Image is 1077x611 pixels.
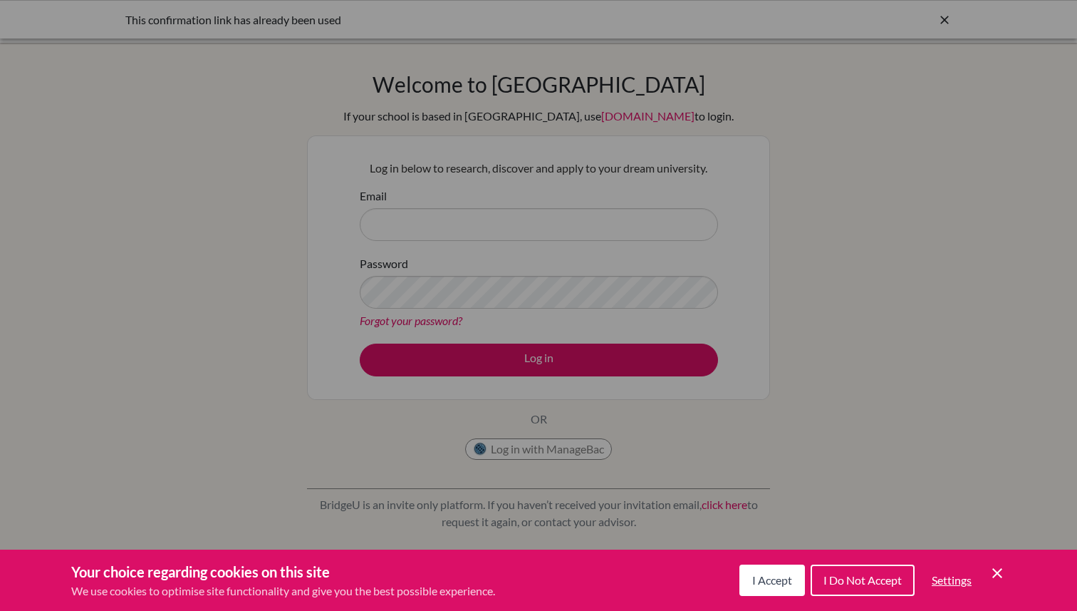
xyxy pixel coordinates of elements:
[71,561,495,582] h3: Your choice regarding cookies on this site
[752,573,792,587] span: I Accept
[920,566,983,595] button: Settings
[932,573,972,587] span: Settings
[71,582,495,600] p: We use cookies to optimise site functionality and give you the best possible experience.
[739,565,805,596] button: I Accept
[823,573,902,587] span: I Do Not Accept
[989,565,1006,582] button: Save and close
[811,565,915,596] button: I Do Not Accept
